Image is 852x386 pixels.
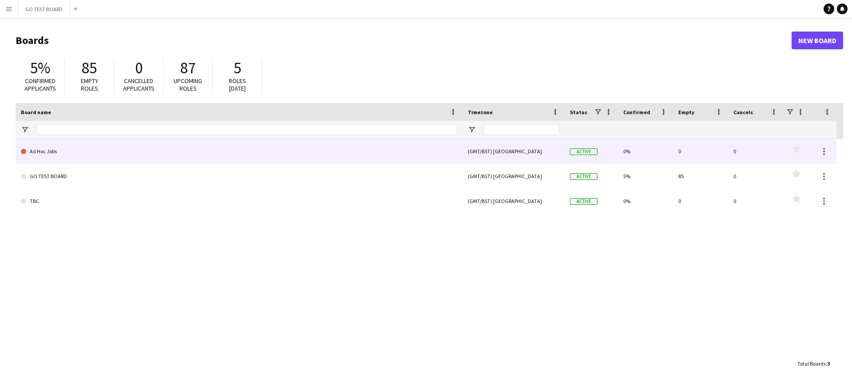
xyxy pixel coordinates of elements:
div: (GMT/BST) [GEOGRAPHIC_DATA] [462,139,565,163]
div: 85 [673,164,728,188]
div: 0 [728,139,783,163]
input: Board name Filter Input [37,124,457,135]
span: 5% [30,58,50,78]
button: GO TEST BOARD [18,0,70,18]
div: 5% [618,164,673,188]
div: 0 [673,189,728,213]
div: 0 [673,139,728,163]
div: 0 [728,164,783,188]
div: : [797,355,830,372]
span: Cancelled applicants [123,77,155,92]
input: Timezone Filter Input [484,124,559,135]
span: 0 [135,58,143,78]
span: 85 [82,58,97,78]
div: 0 [728,189,783,213]
div: (GMT/BST) [GEOGRAPHIC_DATA] [462,189,565,213]
span: Roles [DATE] [229,77,246,92]
div: 0% [618,139,673,163]
span: Status [570,109,587,115]
span: Empty roles [81,77,98,92]
div: (GMT/BST) [GEOGRAPHIC_DATA] [462,164,565,188]
span: Upcoming roles [174,77,202,92]
span: 3 [827,360,830,367]
span: Confirmed applicants [24,77,56,92]
h1: Boards [16,34,792,47]
span: Board name [21,109,51,115]
a: Ad Hoc Jobs [21,139,457,164]
a: GO TEST BOARD [21,164,457,189]
span: Cancels [733,109,753,115]
span: Active [570,148,597,155]
button: Open Filter Menu [21,126,29,134]
span: Active [570,198,597,205]
a: TBC [21,189,457,214]
span: Timezone [468,109,493,115]
a: New Board [792,32,843,49]
span: Total Boards [797,360,826,367]
span: Active [570,173,597,180]
span: Confirmed [623,109,650,115]
span: 5 [234,58,241,78]
div: 0% [618,189,673,213]
span: 87 [180,58,195,78]
button: Open Filter Menu [468,126,476,134]
span: Empty [678,109,694,115]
